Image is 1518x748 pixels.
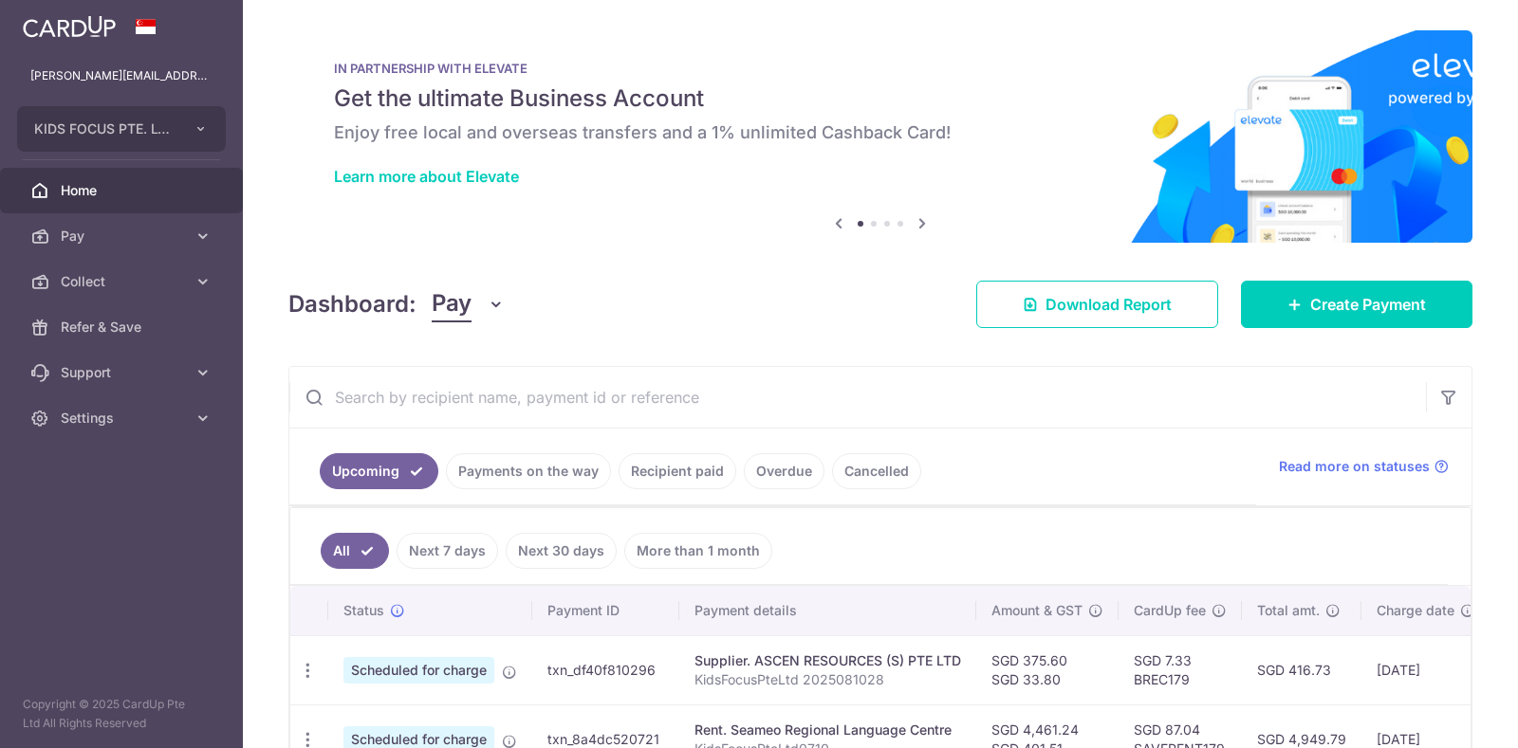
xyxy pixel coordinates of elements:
span: KIDS FOCUS PTE. LTD. [34,119,175,138]
span: Home [61,181,186,200]
td: SGD 416.73 [1242,635,1361,704]
a: Read more on statuses [1279,457,1449,476]
div: Rent. Seameo Regional Language Centre [694,721,961,739]
a: Next 30 days [506,533,617,569]
span: Pay [432,286,472,322]
td: SGD 7.33 BREC179 [1119,635,1242,704]
a: Download Report [976,281,1218,328]
a: Payments on the way [446,453,611,489]
p: IN PARTNERSHIP WITH ELEVATE [334,61,1427,76]
img: CardUp [23,15,116,38]
input: Search by recipient name, payment id or reference [289,367,1426,428]
iframe: Opens a widget where you can find more information [1397,691,1499,739]
p: KidsFocusPteLtd 2025081028 [694,670,961,689]
button: Pay [432,286,505,322]
span: Collect [61,272,186,291]
p: [PERSON_NAME][EMAIL_ADDRESS][DOMAIN_NAME] [30,66,213,85]
span: Total amt. [1257,601,1320,620]
span: Scheduled for charge [343,657,494,684]
span: Amount & GST [991,601,1083,620]
span: CardUp fee [1134,601,1206,620]
a: Next 7 days [397,533,498,569]
a: Overdue [744,453,824,489]
span: Settings [61,409,186,428]
button: KIDS FOCUS PTE. LTD. [17,106,226,152]
a: Cancelled [832,453,921,489]
a: Recipient paid [619,453,736,489]
a: All [321,533,389,569]
span: Download Report [1046,293,1172,316]
span: Pay [61,227,186,246]
h5: Get the ultimate Business Account [334,83,1427,114]
a: More than 1 month [624,533,772,569]
th: Payment ID [532,586,679,635]
span: Read more on statuses [1279,457,1430,476]
span: Refer & Save [61,318,186,337]
span: Create Payment [1310,293,1426,316]
td: [DATE] [1361,635,1490,704]
a: Create Payment [1241,281,1472,328]
span: Charge date [1377,601,1454,620]
a: Learn more about Elevate [334,167,519,186]
div: Supplier. ASCEN RESOURCES (S) PTE LTD [694,651,961,670]
td: txn_df40f810296 [532,635,679,704]
h4: Dashboard: [288,287,417,321]
a: Upcoming [320,453,438,489]
img: Renovation banner [288,30,1472,243]
span: Status [343,601,384,620]
td: SGD 375.60 SGD 33.80 [976,635,1119,704]
span: Support [61,363,186,382]
h6: Enjoy free local and overseas transfers and a 1% unlimited Cashback Card! [334,121,1427,144]
th: Payment details [679,586,976,635]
